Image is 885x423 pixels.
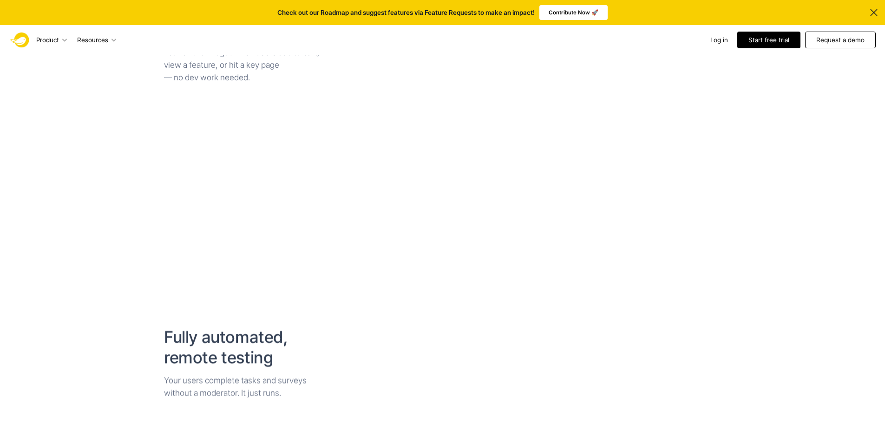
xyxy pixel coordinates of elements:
[164,327,327,367] h2: Fully automated, remote testing
[164,373,327,398] p: Your users complete tasks and surveys without a moderator. It just runs.
[805,32,876,48] a: Request a demo
[710,35,728,45] a: Log in
[748,35,789,45] p: Start free trial
[36,35,59,45] p: Product
[9,29,32,51] img: Logo
[164,46,327,84] p: Launch the widget when users add to cart, view a feature, or hit a key page — no dev work needed.
[549,8,598,17] p: Contribute Now 🚀
[816,35,865,45] p: Request a demo
[737,32,800,48] a: Start free trial
[539,5,608,20] a: Contribute Now 🚀
[77,35,108,45] p: Resources
[277,9,535,17] p: Check out our Roadmap and suggest features via Feature Requests to make an impact!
